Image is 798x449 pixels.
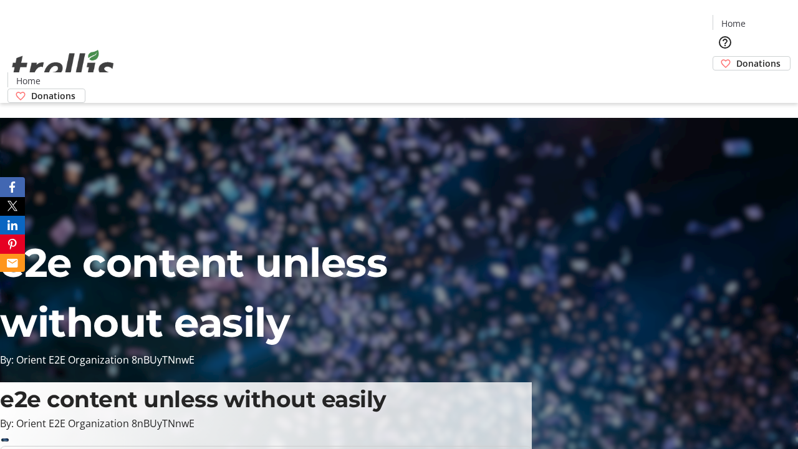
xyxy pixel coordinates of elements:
[736,57,781,70] span: Donations
[713,56,791,70] a: Donations
[8,74,48,87] a: Home
[713,70,738,95] button: Cart
[713,17,753,30] a: Home
[16,74,41,87] span: Home
[713,30,738,55] button: Help
[7,36,118,99] img: Orient E2E Organization 8nBUyTNnwE's Logo
[31,89,75,102] span: Donations
[7,89,85,103] a: Donations
[721,17,746,30] span: Home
